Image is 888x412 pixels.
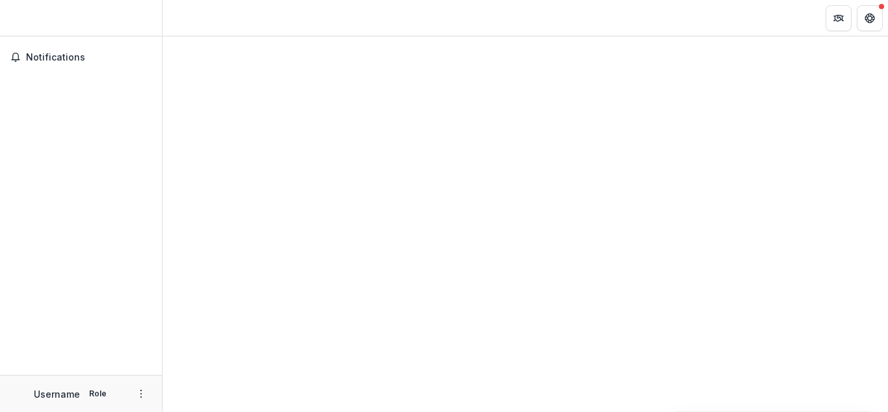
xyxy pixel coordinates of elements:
span: Notifications [26,52,151,63]
p: Role [85,388,111,400]
button: Notifications [5,47,157,68]
button: Get Help [857,5,883,31]
button: Partners [826,5,852,31]
p: Username [34,387,80,401]
button: More [133,386,149,402]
